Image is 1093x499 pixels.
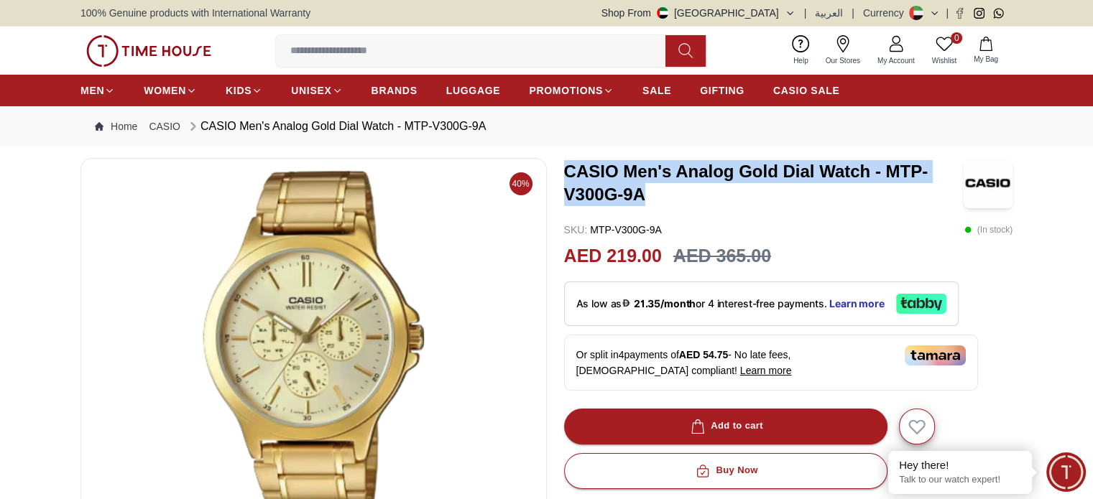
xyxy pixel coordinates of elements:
span: LUGGAGE [446,83,501,98]
button: My Bag [965,34,1007,67]
span: PROMOTIONS [529,83,603,98]
a: PROMOTIONS [529,78,614,103]
a: GIFTING [700,78,744,103]
span: BRANDS [372,83,418,98]
a: SALE [642,78,671,103]
span: 0 [951,32,962,44]
a: Help [785,32,817,69]
div: Hey there! [899,458,1021,472]
a: Whatsapp [993,8,1004,19]
p: ( In stock ) [964,223,1013,237]
a: Instagram [974,8,984,19]
span: CASIO SALE [773,83,840,98]
p: Talk to our watch expert! [899,474,1021,486]
button: Add to cart [564,409,887,444]
span: AED 54.75 [679,349,728,360]
span: My Bag [968,54,1004,65]
a: BRANDS [372,78,418,103]
div: Buy Now [693,462,757,479]
span: | [852,6,854,20]
span: GIFTING [700,83,744,98]
a: Our Stores [817,32,869,69]
span: Learn more [740,365,792,376]
span: UNISEX [291,83,331,98]
span: Our Stores [820,55,866,66]
div: Add to cart [688,418,763,434]
span: 40% [509,172,532,195]
img: ... [86,35,211,67]
p: MTP-V300G-9A [564,223,662,237]
span: WOMEN [144,83,186,98]
span: 100% Genuine products with International Warranty [80,6,310,20]
div: CASIO Men's Analog Gold Dial Watch - MTP-V300G-9A [186,118,486,135]
span: Wishlist [926,55,962,66]
h3: CASIO Men's Analog Gold Dial Watch - MTP-V300G-9A [564,160,964,206]
span: My Account [872,55,921,66]
a: Facebook [954,8,965,19]
span: SALE [642,83,671,98]
nav: Breadcrumb [80,106,1013,146]
a: 0Wishlist [923,32,965,69]
span: MEN [80,83,104,98]
a: WOMEN [144,78,197,103]
div: Chat Widget [1046,452,1086,492]
a: CASIO SALE [773,78,840,103]
img: CASIO Men's Analog Gold Dial Watch - MTP-V300G-9A [964,158,1013,208]
h2: AED 219.00 [564,243,662,270]
span: SKU : [564,224,588,235]
span: | [804,6,807,20]
span: Help [788,55,814,66]
div: Or split in 4 payments of - No late fees, [DEMOGRAPHIC_DATA] compliant! [564,335,978,391]
button: Buy Now [564,453,887,489]
a: LUGGAGE [446,78,501,103]
h3: AED 365.00 [673,243,771,270]
span: KIDS [226,83,252,98]
div: Currency [863,6,910,20]
button: العربية [815,6,843,20]
a: UNISEX [291,78,342,103]
a: MEN [80,78,115,103]
span: | [946,6,949,20]
button: Shop From[GEOGRAPHIC_DATA] [601,6,795,20]
img: United Arab Emirates [657,7,668,19]
a: Home [95,119,137,134]
a: CASIO [149,119,180,134]
img: Tamara [905,345,966,365]
a: KIDS [226,78,262,103]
